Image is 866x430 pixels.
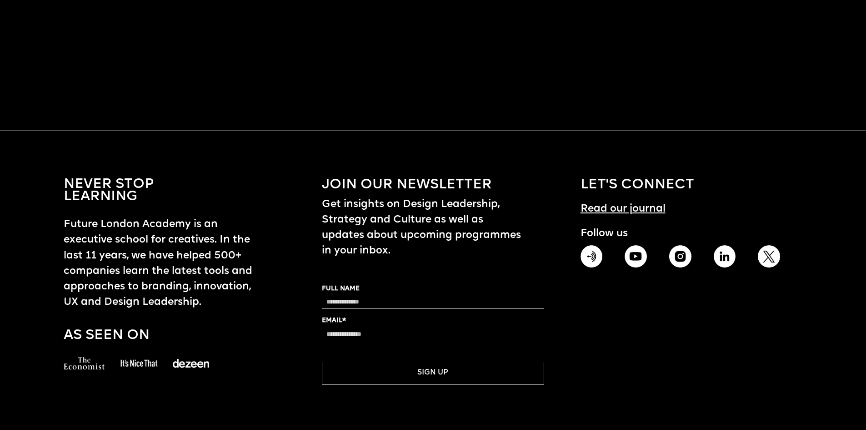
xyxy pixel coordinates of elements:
[581,178,694,192] h1: LET's CONNECT
[581,226,781,242] h1: Follow us
[669,245,691,268] img: Instagram icon to connect with Future London Academy
[64,329,285,343] h1: As seen on
[758,245,780,268] img: Twitter icon to connect with Future London Academy
[714,245,736,268] img: Linkedin icon to connect with Future London Academy
[322,197,521,268] h1: Get insights on Design Leadership, Strategy and Culture as well as updates about upcoming program...
[173,359,209,368] img: a logo of deezen
[322,316,544,326] label: EMAIL*
[581,202,666,217] h1: Read our journal
[322,362,544,384] button: SIGN UP
[64,217,263,311] h1: Future London Academy is an executive school for creatives. In the last 11 years, we have helped ...
[581,245,603,268] img: Podcasts icons to connect with Future London Academy
[114,357,164,369] img: a logo of it is nice that
[581,192,666,217] a: Read our journal
[322,178,492,192] h1: Join our newsletter
[64,178,154,203] h1: NEVER STOP LEARNING
[625,245,647,268] img: Youtube icons to connect with Future London Academy
[322,284,544,294] label: FULL NAME
[64,357,105,369] img: a logo of the economist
